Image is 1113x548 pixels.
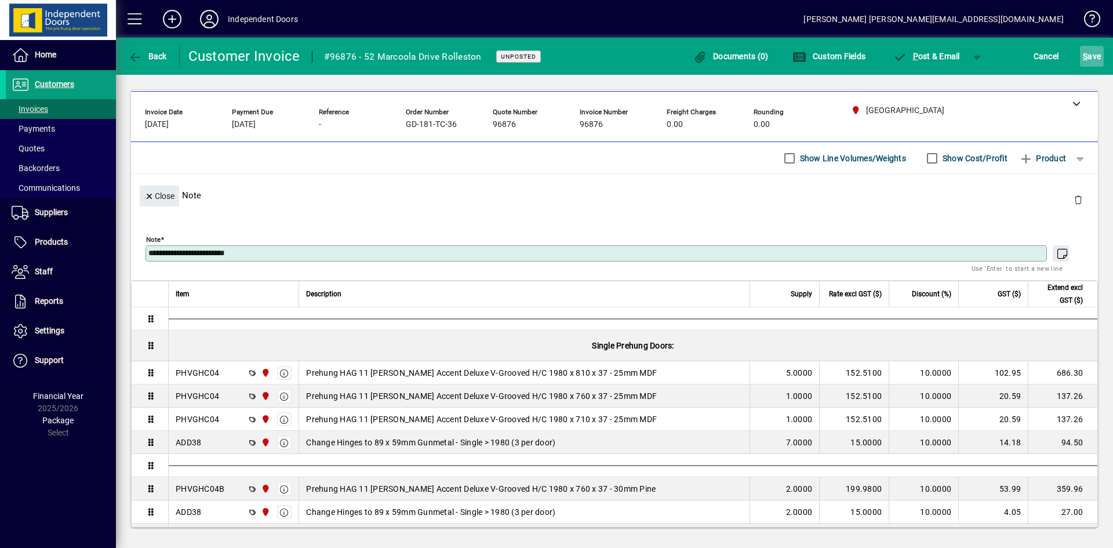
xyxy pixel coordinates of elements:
span: Home [35,50,56,59]
span: Invoices [12,104,48,114]
td: 102.95 [958,361,1028,384]
a: Quotes [6,139,116,158]
a: Knowledge Base [1075,2,1099,40]
span: Description [306,288,341,300]
span: Unposted [501,53,536,60]
div: PHVGHC04 [176,367,219,379]
a: Home [6,41,116,70]
span: GST ($) [998,288,1021,300]
div: Customer Invoice [188,47,300,66]
button: Save [1080,46,1104,67]
td: 137.26 [1028,408,1097,431]
td: 94.50 [1028,431,1097,454]
div: Single Prehung Doors: [169,331,1097,361]
span: Christchurch [258,390,271,402]
div: PHVGHC04 [176,413,219,425]
div: Note [131,174,1098,216]
td: 10.0000 [889,477,958,500]
a: Support [6,346,116,375]
span: Discount (%) [912,288,951,300]
span: [DATE] [232,120,256,129]
span: 5.0000 [786,367,813,379]
a: Invoices [6,99,116,119]
span: S [1083,52,1087,61]
td: 10.0000 [889,408,958,431]
td: 14.18 [958,431,1028,454]
div: 199.9800 [827,483,882,495]
div: Independent Doors [228,10,298,28]
span: Prehung HAG 11 [PERSON_NAME] Accent Deluxe V-Grooved H/C 1980 x 810 x 37 - 25mm MDF [306,367,657,379]
td: 10.0000 [889,361,958,384]
td: 10.0000 [889,500,958,524]
label: Show Line Volumes/Weights [798,153,906,164]
span: Extend excl GST ($) [1035,281,1083,307]
a: Settings [6,317,116,346]
span: Christchurch [258,413,271,426]
span: Back [128,52,167,61]
span: Rate excl GST ($) [829,288,882,300]
span: Settings [35,326,64,335]
span: Item [176,288,190,300]
span: Package [42,416,74,425]
span: Christchurch [258,506,271,518]
span: 7.0000 [786,437,813,448]
app-page-header-button: Back [116,46,180,67]
td: 20.59 [958,384,1028,408]
span: ave [1083,47,1101,66]
span: Christchurch [258,436,271,449]
div: #96876 - 52 Marcoola Drive Rolleston [324,48,482,66]
td: 4.05 [958,500,1028,524]
div: 152.5100 [827,390,882,402]
td: 359.96 [1028,477,1097,500]
span: 2.0000 [786,483,813,495]
a: Suppliers [6,198,116,227]
button: Cancel [1031,46,1062,67]
span: Cancel [1034,47,1059,66]
app-page-header-button: Delete [1064,194,1092,205]
button: Post & Email [887,46,966,67]
div: ADD38 [176,506,201,518]
span: Prehung HAG 11 [PERSON_NAME] Accent Deluxe V-Grooved H/C 1980 x 710 x 37 - 25mm MDF [306,413,657,425]
div: 152.5100 [827,367,882,379]
span: Close [144,187,174,206]
span: 1.0000 [786,390,813,402]
span: Change Hinges to 89 x 59mm Gunmetal - Single > 1980 (3 per door) [306,437,555,448]
button: Close [140,186,179,206]
a: Backorders [6,158,116,178]
span: Financial Year [33,391,83,401]
a: Products [6,228,116,257]
span: 1.0000 [786,413,813,425]
span: 0.00 [754,120,770,129]
button: Add [154,9,191,30]
td: 27.00 [1028,500,1097,524]
mat-label: Note [146,235,161,244]
td: 686.30 [1028,361,1097,384]
span: Christchurch [258,366,271,379]
span: Reports [35,296,63,306]
span: - [319,120,321,129]
button: Custom Fields [790,46,868,67]
span: Backorders [12,164,60,173]
td: 10.0000 [889,384,958,408]
a: Communications [6,178,116,198]
div: PHVGHC04 [176,390,219,402]
div: [PERSON_NAME] [PERSON_NAME][EMAIL_ADDRESS][DOMAIN_NAME] [803,10,1064,28]
button: Back [125,46,170,67]
span: Change Hinges to 89 x 59mm Gunmetal - Single > 1980 (3 per door) [306,506,555,518]
span: GD-181-TC-36 [406,120,457,129]
button: Delete [1064,186,1092,213]
span: Support [35,355,64,365]
div: 152.5100 [827,413,882,425]
a: Staff [6,257,116,286]
td: 53.99 [958,477,1028,500]
span: Suppliers [35,208,68,217]
span: Quotes [12,144,45,153]
span: Christchurch [258,482,271,495]
span: Prehung HAG 11 [PERSON_NAME] Accent Deluxe V-Grooved H/C 1980 x 760 x 37 - 25mm MDF [306,390,657,402]
td: 10.0000 [889,431,958,454]
span: P [913,52,918,61]
span: Custom Fields [792,52,865,61]
span: Payments [12,124,55,133]
td: 137.26 [1028,384,1097,408]
app-page-header-button: Close [137,190,182,201]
